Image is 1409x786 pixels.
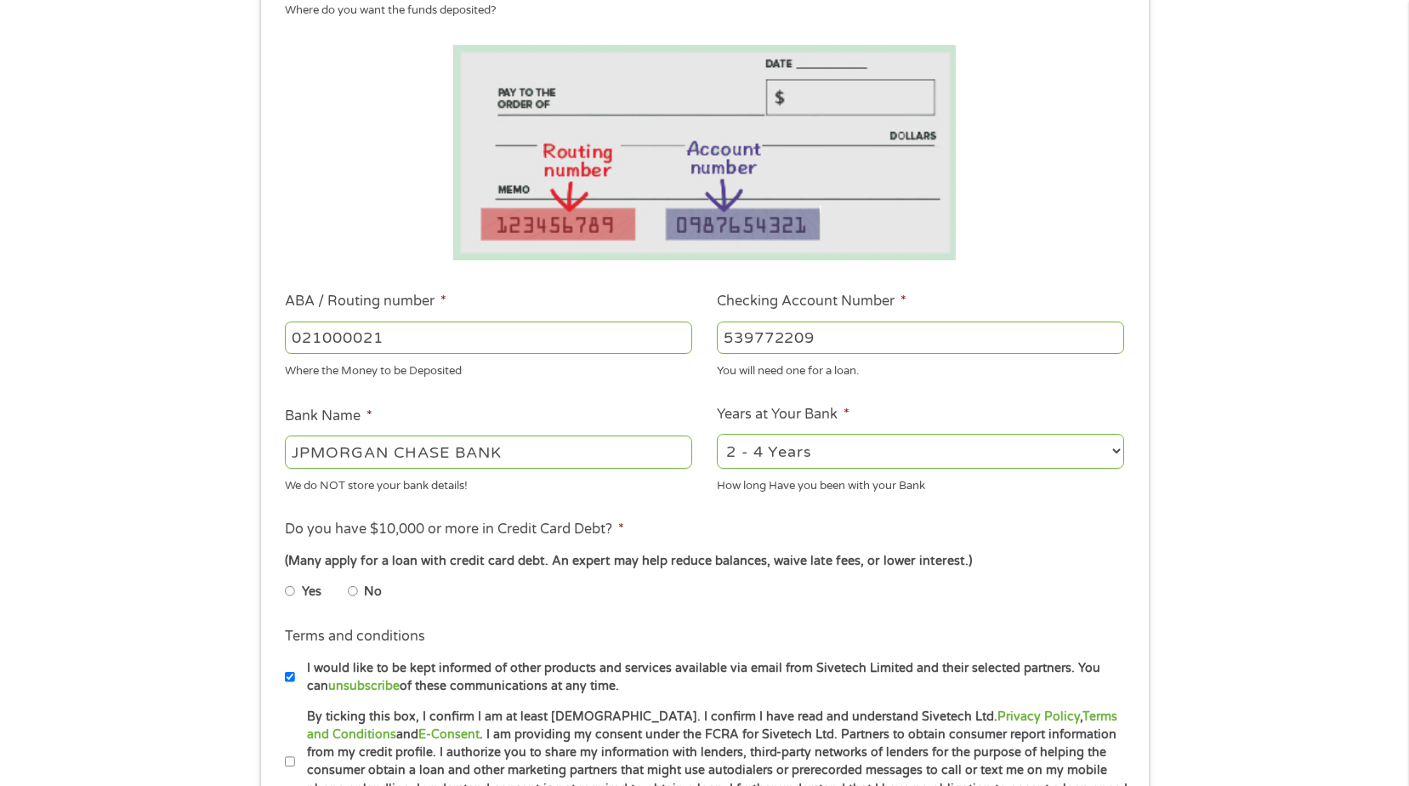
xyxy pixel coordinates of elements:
[717,471,1124,494] div: How long Have you been with your Bank
[453,45,957,260] img: Routing number location
[285,471,692,494] div: We do NOT store your bank details!
[328,679,400,693] a: unsubscribe
[285,322,692,354] input: 263177916
[717,293,906,310] label: Checking Account Number
[285,552,1123,571] div: (Many apply for a loan with credit card debt. An expert may help reduce balances, waive late fees...
[418,727,480,742] a: E-Consent
[285,628,425,646] label: Terms and conditions
[364,583,382,601] label: No
[285,407,372,425] label: Bank Name
[997,709,1080,724] a: Privacy Policy
[717,322,1124,354] input: 345634636
[717,357,1124,380] div: You will need one for a loan.
[302,583,321,601] label: Yes
[285,3,1111,20] div: Where do you want the funds deposited?
[717,406,849,424] label: Years at Your Bank
[285,521,624,538] label: Do you have $10,000 or more in Credit Card Debt?
[285,357,692,380] div: Where the Money to be Deposited
[295,659,1129,696] label: I would like to be kept informed of other products and services available via email from Sivetech...
[307,709,1117,742] a: Terms and Conditions
[285,293,446,310] label: ABA / Routing number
